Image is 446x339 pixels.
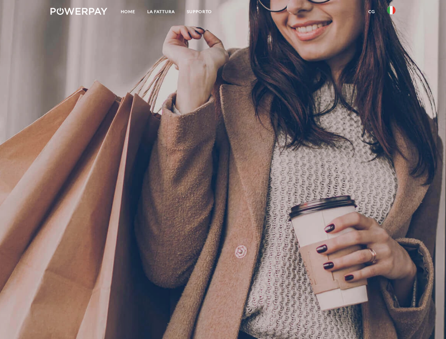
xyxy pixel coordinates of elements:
[181,5,218,18] a: Supporto
[387,6,396,14] img: it
[115,5,141,18] a: Home
[362,5,381,18] a: CG
[50,8,107,15] img: logo-powerpay-white.svg
[141,5,181,18] a: LA FATTURA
